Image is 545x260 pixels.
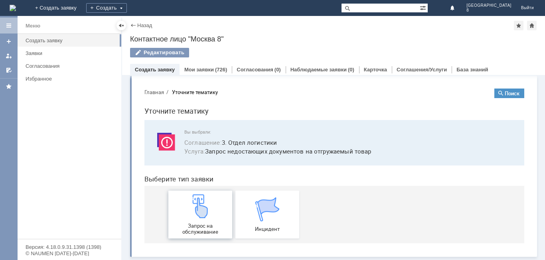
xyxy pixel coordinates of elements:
[274,67,281,73] div: (0)
[33,141,92,153] span: Запрос на обслуживание
[26,63,117,69] div: Согласования
[6,93,386,101] header: Выберите тип заявки
[290,67,347,73] a: Наблюдаемые заявки
[86,3,127,13] div: Создать
[26,37,117,43] div: Создать заявку
[26,244,113,250] div: Версия: 4.18.0.9.31.1398 (1398)
[16,47,40,71] img: svg%3E
[22,60,120,72] a: Согласования
[117,115,141,139] img: get067d4ba7cf7247ad92597448b2db9300
[456,67,488,73] a: База знаний
[420,4,428,11] span: Расширенный поиск
[46,56,139,65] button: Соглашение:3. Отдел логистики
[364,67,387,73] a: Карточка
[184,67,214,73] a: Мои заявки
[46,65,377,74] span: Запрос недостающих документов на отгружаемый товар
[348,67,354,73] div: (0)
[527,21,537,30] div: Сделать домашней страницей
[46,65,67,73] span: Услуга :
[466,8,511,13] span: 8
[137,22,152,28] a: Назад
[215,67,227,73] div: (726)
[397,67,447,73] a: Соглашения/Услуги
[46,47,377,53] span: Вы выбрали:
[97,108,161,156] a: Инцидент
[26,50,117,56] div: Заявки
[10,5,16,11] img: logo
[130,35,537,43] div: Контактное лицо "Москва 8"
[26,76,108,82] div: Избранное
[10,5,16,11] a: Перейти на домашнюю страницу
[100,144,159,150] span: Инцидент
[34,7,80,13] div: Уточните тематику
[514,21,523,30] div: Добавить в избранное
[22,34,120,47] a: Создать заявку
[26,21,40,31] div: Меню
[2,64,15,77] a: Мои согласования
[30,108,94,156] a: Запрос на обслуживание
[22,47,120,59] a: Заявки
[6,6,26,14] button: Главная
[356,6,386,16] button: Поиск
[2,35,15,48] a: Создать заявку
[50,112,74,136] img: get23c147a1b4124cbfa18e19f2abec5e8f
[6,23,386,35] h1: Уточните тематику
[2,49,15,62] a: Мои заявки
[26,251,113,256] div: © NAUMEN [DATE]-[DATE]
[117,21,126,30] div: Скрыть меню
[46,56,84,64] span: Соглашение :
[237,67,273,73] a: Согласования
[466,3,511,8] span: [GEOGRAPHIC_DATA]
[135,67,175,73] a: Создать заявку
